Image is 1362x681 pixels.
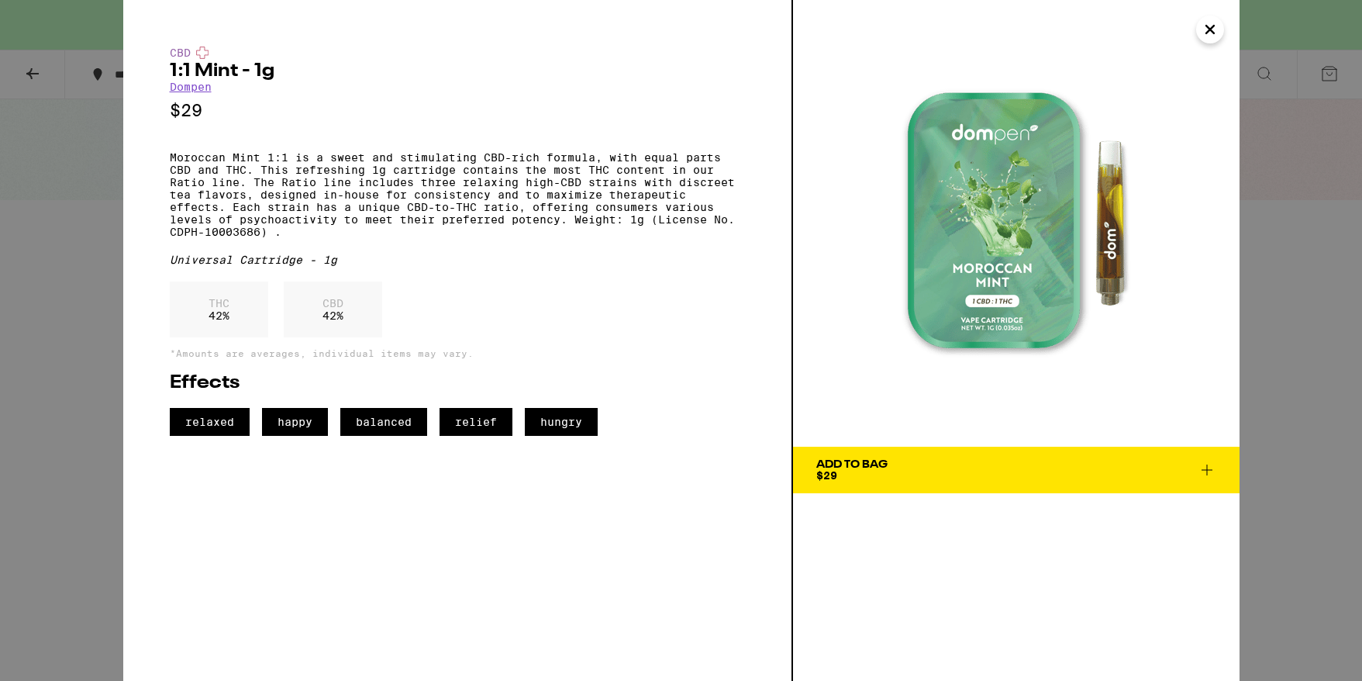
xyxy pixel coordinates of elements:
[170,254,745,266] div: Universal Cartridge - 1g
[170,101,745,120] p: $29
[170,47,745,59] div: CBD
[340,408,427,436] span: balanced
[9,11,112,23] span: Hi. Need any help?
[170,81,212,93] a: Dompen
[170,151,745,238] p: Moroccan Mint 1:1 is a sweet and stimulating CBD-rich formula, with equal parts CBD and THC. This...
[440,408,512,436] span: relief
[793,447,1240,493] button: Add To Bag$29
[196,47,209,59] img: cbdColor.svg
[170,62,745,81] h2: 1:1 Mint - 1g
[209,297,229,309] p: THC
[170,282,268,337] div: 42 %
[170,348,745,358] p: *Amounts are averages, individual items may vary.
[816,469,837,482] span: $29
[525,408,598,436] span: hungry
[262,408,328,436] span: happy
[322,297,343,309] p: CBD
[170,408,250,436] span: relaxed
[1196,16,1224,43] button: Close
[816,459,888,470] div: Add To Bag
[170,374,745,392] h2: Effects
[284,282,382,337] div: 42 %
